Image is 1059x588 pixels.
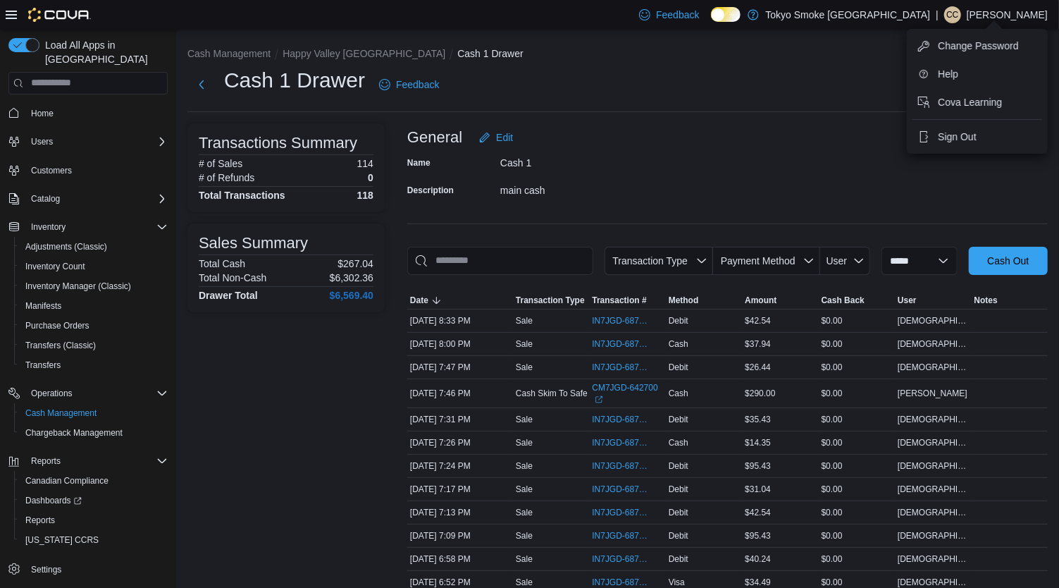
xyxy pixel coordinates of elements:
button: Transaction Type [513,292,589,309]
button: User [895,292,971,309]
span: $42.54 [745,507,771,518]
span: Inventory [31,221,66,233]
h4: Total Transactions [199,190,285,201]
span: Dark Mode [711,22,712,23]
button: Home [3,103,173,123]
button: Method [666,292,742,309]
h6: Total Cash [199,258,245,269]
button: Operations [25,385,78,402]
span: Debit [669,414,688,425]
a: Manifests [20,298,67,314]
span: Inventory Manager (Classic) [25,281,131,292]
span: Chargeback Management [20,424,168,441]
span: IN7JGD-6874855 [592,460,648,472]
button: Sign Out [912,125,1042,148]
button: Inventory [3,217,173,237]
button: Inventory Count [14,257,173,276]
div: [DATE] 8:00 PM [407,336,513,353]
span: Cash Management [20,405,168,422]
h6: # of Refunds [199,172,254,183]
span: Cash [669,437,688,448]
a: Settings [25,561,67,578]
button: IN7JGD-6874815 [592,481,662,498]
span: Debit [669,484,688,495]
div: $0.00 [819,527,895,544]
p: Tokyo Smoke [GEOGRAPHIC_DATA] [766,6,931,23]
button: Chargeback Management [14,423,173,443]
span: IN7JGD-6875124 [592,338,648,350]
h6: # of Sales [199,158,242,169]
button: IN7JGD-6874873 [592,434,662,451]
span: Reports [25,453,168,470]
span: Cash [669,388,688,399]
button: Reports [3,451,173,471]
span: Inventory Manager (Classic) [20,278,168,295]
h3: General [407,129,462,146]
div: $0.00 [819,481,895,498]
span: Catalog [25,190,168,207]
span: Inventory Count [25,261,85,272]
p: Sale [516,507,533,518]
p: Sale [516,553,533,565]
a: Chargeback Management [20,424,128,441]
span: Cash [669,338,688,350]
span: Cash Out [987,254,1029,268]
label: Description [407,185,454,196]
button: Transaction Type [605,247,713,275]
span: $95.43 [745,460,771,472]
span: Transfers (Classic) [25,340,96,351]
span: $95.43 [745,530,771,541]
p: [PERSON_NAME] [967,6,1048,23]
div: [DATE] 7:26 PM [407,434,513,451]
input: Dark Mode [711,7,741,22]
span: IN7JGD-6874768 [592,530,648,541]
div: [DATE] 7:47 PM [407,359,513,376]
span: Cash Management [25,408,97,419]
span: Transfers (Classic) [20,337,168,354]
span: Inventory Count [20,258,168,275]
button: Next [187,71,216,99]
span: Chargeback Management [25,427,123,439]
span: Transaction # [592,295,646,306]
button: Users [25,133,58,150]
button: [US_STATE] CCRS [14,530,173,550]
span: IN7JGD-6874911 [592,414,648,425]
span: Change Password [938,39,1018,53]
div: $0.00 [819,551,895,568]
button: Reports [14,510,173,530]
span: User [826,255,848,267]
button: Notes [972,292,1048,309]
a: Inventory Count [20,258,91,275]
span: Debit [669,553,688,565]
span: Inventory [25,219,168,235]
div: $0.00 [819,312,895,329]
span: [DEMOGRAPHIC_DATA][PERSON_NAME] [898,553,968,565]
span: $42.54 [745,315,771,326]
button: Operations [3,384,173,403]
div: [DATE] 8:33 PM [407,312,513,329]
a: Dashboards [14,491,173,510]
span: IN7JGD-6874796 [592,507,648,518]
div: $0.00 [819,458,895,474]
a: Transfers [20,357,66,374]
a: Reports [20,512,61,529]
button: Transfers (Classic) [14,336,173,355]
span: $31.04 [745,484,771,495]
div: $0.00 [819,504,895,521]
span: Debit [669,530,688,541]
span: [DEMOGRAPHIC_DATA][PERSON_NAME] [898,484,968,495]
div: [DATE] 7:24 PM [407,458,513,474]
button: IN7JGD-6874796 [592,504,662,521]
div: $0.00 [819,385,895,402]
span: Settings [31,564,61,575]
button: Cash Back [819,292,895,309]
span: Adjustments (Classic) [25,241,107,252]
button: Cash 1 Drawer [457,48,523,59]
button: Inventory [25,219,71,235]
p: $6,302.36 [330,272,373,283]
button: Canadian Compliance [14,471,173,491]
span: Cova Learning [938,95,1002,109]
img: Cova [28,8,91,22]
span: Operations [25,385,168,402]
div: [DATE] 7:31 PM [407,411,513,428]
